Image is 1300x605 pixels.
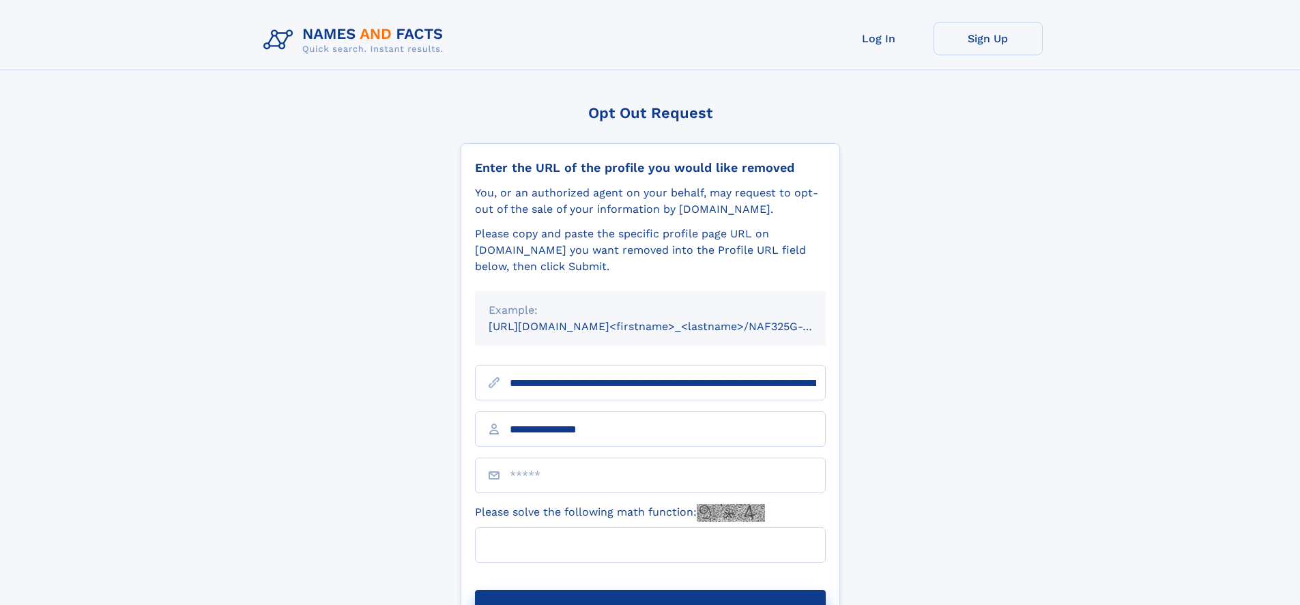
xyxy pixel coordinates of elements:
small: [URL][DOMAIN_NAME]<firstname>_<lastname>/NAF325G-xxxxxxxx [489,320,852,333]
div: Example: [489,302,812,319]
a: Sign Up [934,22,1043,55]
div: Please copy and paste the specific profile page URL on [DOMAIN_NAME] you want removed into the Pr... [475,226,826,275]
div: Enter the URL of the profile you would like removed [475,160,826,175]
label: Please solve the following math function: [475,504,765,522]
img: Logo Names and Facts [258,22,454,59]
div: Opt Out Request [461,104,840,121]
a: Log In [824,22,934,55]
div: You, or an authorized agent on your behalf, may request to opt-out of the sale of your informatio... [475,185,826,218]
